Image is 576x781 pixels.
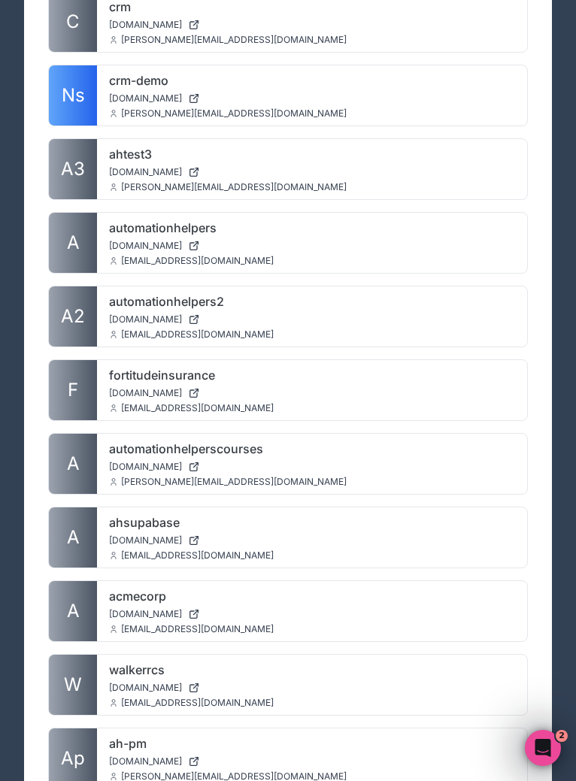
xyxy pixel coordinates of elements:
iframe: Intercom live chat [525,730,561,766]
span: [DOMAIN_NAME] [109,92,182,104]
a: A [49,213,97,273]
span: [DOMAIN_NAME] [109,313,182,325]
span: [EMAIL_ADDRESS][DOMAIN_NAME] [121,697,274,709]
span: F [68,378,78,402]
a: automationhelpers [109,219,274,237]
span: C [66,10,80,34]
span: [DOMAIN_NAME] [109,19,182,31]
a: ah-pm [109,734,347,752]
span: [EMAIL_ADDRESS][DOMAIN_NAME] [121,623,274,635]
span: Ns [62,83,85,107]
span: A2 [61,304,85,328]
a: A [49,434,97,494]
span: [DOMAIN_NAME] [109,387,182,399]
span: [PERSON_NAME][EMAIL_ADDRESS][DOMAIN_NAME] [121,476,347,488]
span: [DOMAIN_NAME] [109,755,182,767]
span: [EMAIL_ADDRESS][DOMAIN_NAME] [121,549,274,562]
a: [DOMAIN_NAME] [109,534,274,546]
a: [DOMAIN_NAME] [109,313,274,325]
a: automationhelpers2 [109,292,274,310]
span: A [67,599,80,623]
span: A [67,525,80,549]
a: automationhelperscourses [109,440,347,458]
a: walkerrcs [109,661,274,679]
a: [DOMAIN_NAME] [109,92,347,104]
a: [DOMAIN_NAME] [109,387,274,399]
span: 2 [556,730,568,742]
a: Ns [49,65,97,126]
span: A [67,452,80,476]
a: [DOMAIN_NAME] [109,166,347,178]
span: A [67,231,80,255]
span: [DOMAIN_NAME] [109,608,182,620]
a: W [49,655,97,715]
span: [PERSON_NAME][EMAIL_ADDRESS][DOMAIN_NAME] [121,181,347,193]
span: [PERSON_NAME][EMAIL_ADDRESS][DOMAIN_NAME] [121,34,347,46]
span: [EMAIL_ADDRESS][DOMAIN_NAME] [121,328,274,341]
a: acmecorp [109,587,274,605]
span: [DOMAIN_NAME] [109,240,182,252]
span: [PERSON_NAME][EMAIL_ADDRESS][DOMAIN_NAME] [121,107,347,120]
a: [DOMAIN_NAME] [109,608,274,620]
span: [EMAIL_ADDRESS][DOMAIN_NAME] [121,402,274,414]
a: F [49,360,97,420]
a: [DOMAIN_NAME] [109,755,347,767]
a: A3 [49,139,97,199]
a: [DOMAIN_NAME] [109,240,274,252]
a: A2 [49,286,97,347]
a: [DOMAIN_NAME] [109,19,347,31]
a: ahsupabase [109,513,274,531]
span: [DOMAIN_NAME] [109,166,182,178]
a: A [49,581,97,641]
span: [DOMAIN_NAME] [109,534,182,546]
a: [DOMAIN_NAME] [109,461,347,473]
a: [DOMAIN_NAME] [109,682,274,694]
span: [DOMAIN_NAME] [109,682,182,694]
a: A [49,507,97,568]
span: A3 [61,157,85,181]
a: ahtest3 [109,145,347,163]
a: crm-demo [109,71,347,89]
span: Ap [61,746,85,770]
a: fortitudeinsurance [109,366,274,384]
span: [EMAIL_ADDRESS][DOMAIN_NAME] [121,255,274,267]
span: W [64,673,82,697]
span: [DOMAIN_NAME] [109,461,182,473]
